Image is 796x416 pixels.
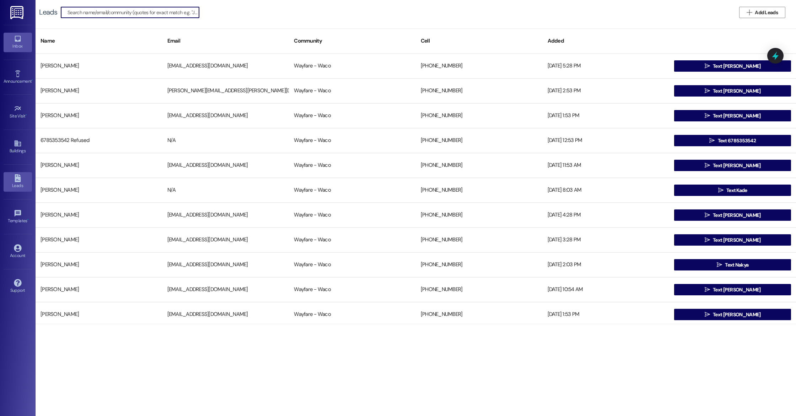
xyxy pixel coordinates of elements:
div: [PHONE_NUMBER] [416,233,543,247]
span: • [26,113,27,117]
div: [DATE] 2:03 PM [543,258,669,272]
span: Text [PERSON_NAME] [713,87,760,95]
div: [DATE] 1:53 PM [543,109,669,123]
div: Wayfare - Waco [289,233,416,247]
button: Text [PERSON_NAME] [674,110,791,121]
span: Text 6785353542 [718,137,756,144]
i:  [705,212,710,218]
a: Site Visit • [4,103,32,122]
div: [PERSON_NAME] [36,183,162,197]
div: [EMAIL_ADDRESS][DOMAIN_NAME] [162,307,289,322]
span: Text [PERSON_NAME] [713,112,760,120]
div: [EMAIL_ADDRESS][DOMAIN_NAME] [162,258,289,272]
div: Leads [39,9,57,16]
div: [PHONE_NUMBER] [416,307,543,322]
div: [DATE] 11:53 AM [543,158,669,173]
div: [DATE] 4:28 PM [543,208,669,222]
div: [DATE] 8:03 AM [543,183,669,197]
div: N/A [162,133,289,148]
div: [DATE] 1:53 PM [543,307,669,322]
div: Community [289,32,416,50]
span: Text [PERSON_NAME] [713,286,760,294]
span: Text [PERSON_NAME] [713,311,760,318]
span: Text Kade [726,187,747,194]
div: Email [162,32,289,50]
i:  [709,138,715,143]
a: Templates • [4,207,32,226]
div: Added [543,32,669,50]
div: [PERSON_NAME] [36,158,162,173]
i:  [718,187,724,193]
div: [DATE] 3:28 PM [543,233,669,247]
i:  [705,88,710,94]
button: Text [PERSON_NAME] [674,309,791,320]
a: Inbox [4,33,32,52]
div: [PERSON_NAME] [36,258,162,272]
i:  [705,237,710,243]
div: [PHONE_NUMBER] [416,133,543,148]
a: Leads [4,172,32,191]
div: [PHONE_NUMBER] [416,183,543,197]
div: Wayfare - Waco [289,208,416,222]
div: [PHONE_NUMBER] [416,109,543,123]
div: N/A [162,183,289,197]
input: Search name/email/community (quotes for exact match e.g. "John Smith") [68,7,199,17]
div: [PHONE_NUMBER] [416,84,543,98]
div: [PERSON_NAME] [36,307,162,322]
a: Support [4,277,32,296]
div: [PERSON_NAME] [36,233,162,247]
button: Text [PERSON_NAME] [674,234,791,246]
div: [DATE] 2:53 PM [543,84,669,98]
span: • [32,78,33,83]
div: Wayfare - Waco [289,109,416,123]
div: [DATE] 10:54 AM [543,283,669,297]
span: Text [PERSON_NAME] [713,162,760,169]
span: Text [PERSON_NAME] [713,236,760,244]
div: [EMAIL_ADDRESS][DOMAIN_NAME] [162,283,289,297]
div: [PHONE_NUMBER] [416,158,543,173]
div: Cell [416,32,543,50]
div: [PERSON_NAME] [36,109,162,123]
span: Text Nakya [725,261,748,269]
div: [EMAIL_ADDRESS][DOMAIN_NAME] [162,233,289,247]
i:  [705,113,710,119]
i:  [705,163,710,168]
div: 6785353542 Refused [36,133,162,148]
div: Wayfare - Waco [289,158,416,173]
div: [PERSON_NAME] [36,208,162,222]
button: Text [PERSON_NAME] [674,209,791,221]
div: [PERSON_NAME][EMAIL_ADDRESS][PERSON_NAME][DOMAIN_NAME] [162,84,289,98]
button: Text [PERSON_NAME] [674,60,791,72]
i:  [705,63,710,69]
button: Text [PERSON_NAME] [674,160,791,171]
span: Text [PERSON_NAME] [713,62,760,70]
a: Buildings [4,137,32,157]
i:  [705,312,710,317]
button: Text 6785353542 [674,135,791,146]
img: ResiDesk Logo [10,6,25,19]
button: Text [PERSON_NAME] [674,284,791,295]
div: [EMAIL_ADDRESS][DOMAIN_NAME] [162,59,289,73]
div: Wayfare - Waco [289,133,416,148]
div: Wayfare - Waco [289,84,416,98]
button: Text Kade [674,185,791,196]
div: Wayfare - Waco [289,307,416,322]
div: [EMAIL_ADDRESS][DOMAIN_NAME] [162,158,289,173]
div: [PERSON_NAME] [36,59,162,73]
div: [PERSON_NAME] [36,283,162,297]
div: Wayfare - Waco [289,59,416,73]
div: [DATE] 12:53 PM [543,133,669,148]
div: [PHONE_NUMBER] [416,59,543,73]
i:  [747,10,752,15]
span: Add Leads [755,9,778,16]
div: [PHONE_NUMBER] [416,258,543,272]
a: Account [4,242,32,261]
button: Text Nakya [674,259,791,270]
span: Text [PERSON_NAME] [713,212,760,219]
div: Wayfare - Waco [289,183,416,197]
div: Name [36,32,162,50]
i:  [717,262,722,268]
div: [EMAIL_ADDRESS][DOMAIN_NAME] [162,109,289,123]
div: Wayfare - Waco [289,283,416,297]
button: Text [PERSON_NAME] [674,85,791,97]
